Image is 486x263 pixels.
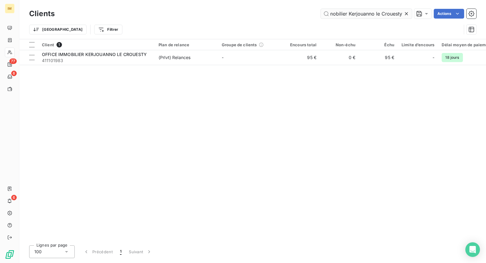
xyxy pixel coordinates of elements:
div: Open Intercom Messenger [465,242,480,257]
button: 1 [116,245,125,258]
div: Non-échu [324,42,355,47]
button: Suivant [125,245,156,258]
span: 411101983 [42,58,151,64]
button: [GEOGRAPHIC_DATA] [29,25,87,34]
button: Précédent [80,245,116,258]
td: 95 € [281,50,320,65]
span: OFFICE IMMOBILIER KERJOUANNO LE CROUESTY [42,52,147,57]
span: 1 [120,249,122,255]
span: 6 [11,195,17,200]
span: - [222,55,224,60]
input: Rechercher [321,9,412,19]
div: Limite d’encours [402,42,434,47]
span: Groupe de clients [222,42,257,47]
button: Filtrer [94,25,122,34]
div: Encours total [285,42,317,47]
div: Échu [363,42,394,47]
div: Plan de relance [159,42,214,47]
span: 6 [11,71,17,76]
span: 100 [34,249,42,255]
div: (Prlvt) Relances [159,54,190,61]
span: 77 [9,58,17,64]
img: Logo LeanPay [5,250,15,259]
h3: Clients [29,8,55,19]
button: Actions [434,9,464,19]
div: IM [5,4,15,13]
span: 1 [56,42,62,47]
span: - [433,54,434,61]
td: 0 € [320,50,359,65]
td: 95 € [359,50,398,65]
span: 18 jours [442,53,463,62]
span: Client [42,42,54,47]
